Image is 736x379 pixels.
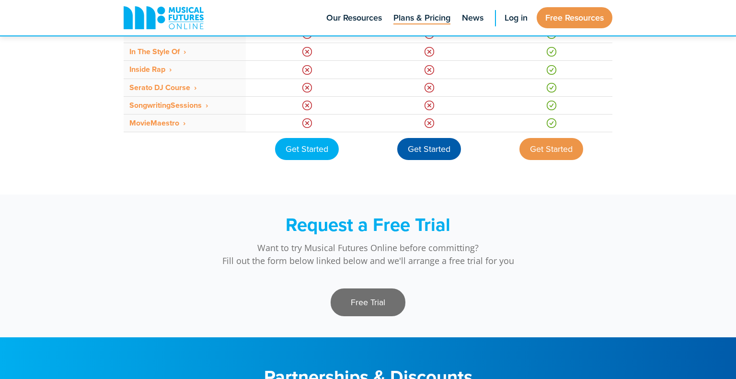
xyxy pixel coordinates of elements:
a: Serato DJ Course ‎ › [129,83,196,92]
div: Get Started [397,138,461,160]
span: Log in [505,11,528,24]
a: Free Resources [537,7,612,28]
img: No [302,83,312,92]
a: Free Trial [331,288,405,316]
img: No [302,47,312,57]
strong: SongwritingSessions ‎ › [129,100,208,111]
span: Our Resources [326,11,382,24]
span: News [462,11,483,24]
a: Inside Rap ‎ › [129,65,172,74]
span: Plans & Pricing [393,11,450,24]
img: Yes [547,47,556,57]
a: Advanced Music Production ‎ › [129,30,232,38]
img: No [302,65,312,75]
img: Yes [547,83,556,92]
strong: In The Style Of ‎ › [129,46,186,57]
strong: MovieMaestro ‎ › [129,117,185,128]
a: In The Style Of ‎ › [129,47,186,56]
div: Get Started [519,138,583,160]
img: Yes [547,65,556,75]
a: SongwritingSessions ‎ › [129,101,208,110]
h2: Request a Free Trial [181,214,555,236]
img: Yes [547,118,556,128]
img: No [425,118,434,128]
img: No [425,65,434,75]
strong: Serato DJ Course ‎ › [129,82,196,93]
strong: Inside Rap ‎ › [129,64,172,75]
img: No [425,47,434,57]
img: No [425,101,434,110]
img: No [302,118,312,128]
img: No [302,101,312,110]
div: Get Started [275,138,339,160]
img: No [425,83,434,92]
p: Want to try Musical Futures Online before committing? Fill out the form below linked below and we... [181,236,555,267]
img: Yes [547,101,556,110]
a: MovieMaestro ‎ › [129,119,185,127]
